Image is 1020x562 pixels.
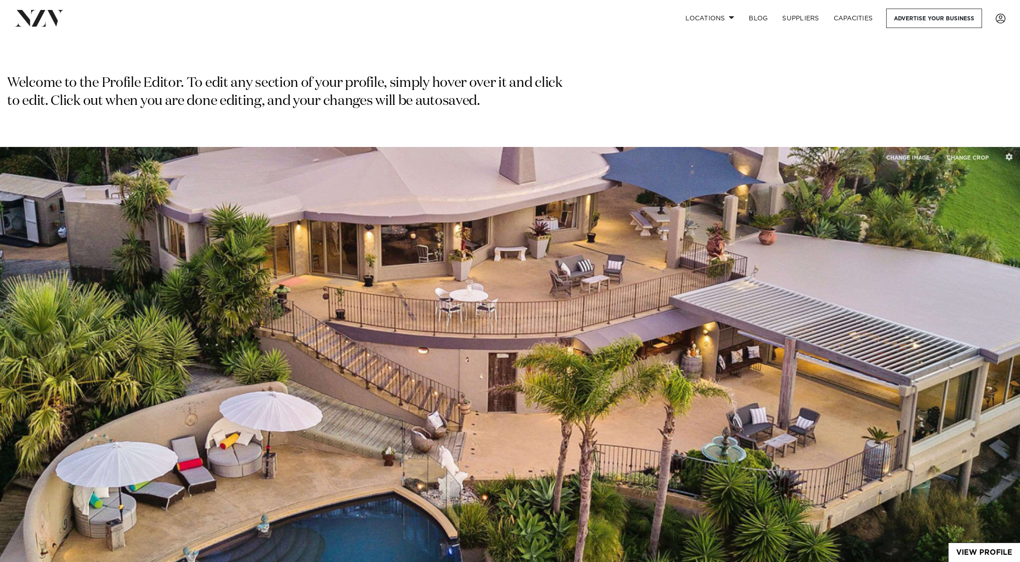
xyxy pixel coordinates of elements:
[826,9,880,28] a: Capacities
[678,9,741,28] a: Locations
[939,148,996,167] button: CHANGE CROP
[949,543,1020,562] a: View Profile
[741,9,775,28] a: BLOG
[14,10,64,26] img: nzv-logo.png
[7,75,566,111] p: Welcome to the Profile Editor. To edit any section of your profile, simply hover over it and clic...
[886,9,982,28] a: Advertise your business
[775,9,826,28] a: SUPPLIERS
[878,148,937,167] button: CHANGE IMAGE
